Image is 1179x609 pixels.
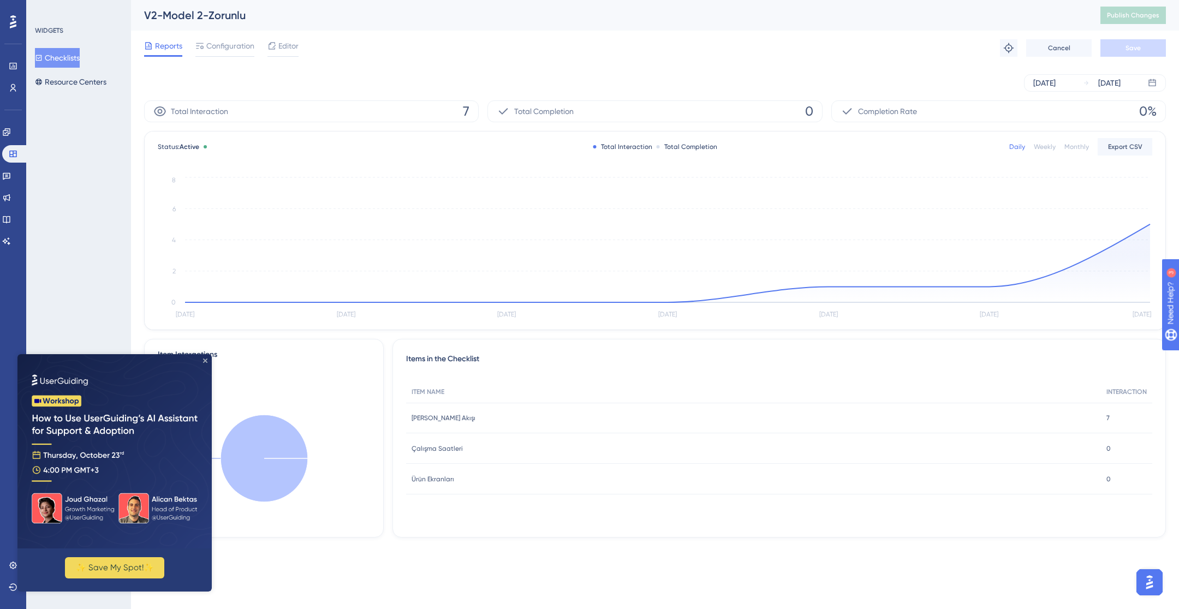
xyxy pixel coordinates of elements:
tspan: 0 [171,298,176,306]
span: Cancel [1048,44,1070,52]
tspan: 8 [172,176,176,184]
div: V2-Model 2-Zorunlu [144,8,1073,23]
tspan: [DATE] [658,311,677,318]
span: Status: [158,142,199,151]
tspan: [DATE] [176,311,194,318]
tspan: 4 [172,236,176,244]
span: ITEM NAME [412,387,444,396]
span: 7 [463,103,469,120]
span: INTERACTION [1106,387,1147,396]
tspan: [DATE] [1133,311,1151,318]
div: [DATE] [1033,76,1056,89]
span: Save [1126,44,1141,52]
span: [PERSON_NAME] Akışı [412,414,475,422]
span: 0 [1106,475,1111,483]
div: Daily [1009,142,1025,151]
span: Editor [278,39,299,52]
tspan: [DATE] [819,311,838,318]
span: Total Interaction [171,105,228,118]
div: Item Interactions [158,348,217,361]
tspan: [DATE] [337,311,355,318]
text: 100% [196,455,212,463]
tspan: [DATE] [497,311,516,318]
span: Completion Rate [858,105,917,118]
button: Export CSV [1098,138,1152,156]
button: ✨ Save My Spot!✨ [47,203,147,224]
span: Total Completion [514,105,574,118]
div: [DATE] [1098,76,1121,89]
div: Weekly [1034,142,1056,151]
span: 0% [1139,103,1157,120]
iframe: UserGuiding AI Assistant Launcher [1133,566,1166,599]
span: Configuration [206,39,254,52]
span: 0 [1106,444,1111,453]
div: Monthly [1064,142,1089,151]
tspan: 2 [172,267,176,275]
div: Total Interaction [593,142,652,151]
span: Export CSV [1108,142,1142,151]
tspan: 6 [172,205,176,213]
span: Ürün Ekranları [412,475,454,483]
button: Cancel [1026,39,1092,57]
button: Resource Centers [35,72,106,92]
div: Close Preview [186,4,190,9]
span: Reports [155,39,182,52]
span: 7 [1106,414,1110,422]
span: Çalışma Saatleri [412,444,463,453]
div: WIDGETS [35,26,63,35]
div: 7 [158,368,370,383]
span: 0 [805,103,813,120]
button: Checklists [35,48,80,68]
span: Need Help? [26,3,68,16]
div: 3 [76,5,79,14]
span: Publish Changes [1107,11,1159,20]
tspan: [DATE] [980,311,998,318]
button: Save [1100,39,1166,57]
div: Total Completion [657,142,717,151]
span: Items in the Checklist [406,353,479,372]
button: Publish Changes [1100,7,1166,24]
span: Active [180,143,199,151]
